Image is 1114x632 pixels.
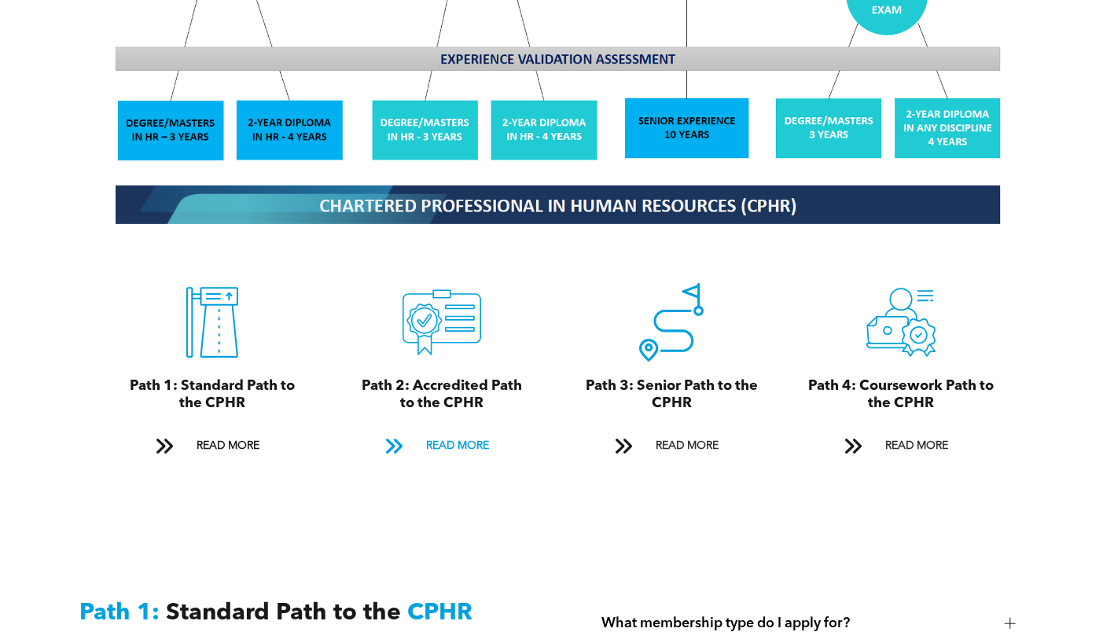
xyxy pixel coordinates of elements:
span: Path 1: [79,601,160,625]
a: READ MORE [145,432,280,461]
span: Path 4: Coursework Path to the CPHR [808,379,994,410]
span: READ MORE [650,432,724,461]
span: READ MORE [191,432,265,461]
span: READ MORE [880,432,954,461]
span: Path 3: Senior Path to the CPHR [586,379,758,410]
span: CPHR [407,601,472,625]
a: READ MORE [833,432,969,461]
span: What membership type do I apply for? [601,615,992,632]
span: Standard Path to the [166,601,401,625]
span: Path 1: Standard Path to the CPHR [130,379,295,410]
span: READ MORE [421,432,494,461]
a: READ MORE [604,432,739,461]
a: READ MORE [374,432,509,461]
span: Path 2: Accredited Path to the CPHR [362,379,522,410]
